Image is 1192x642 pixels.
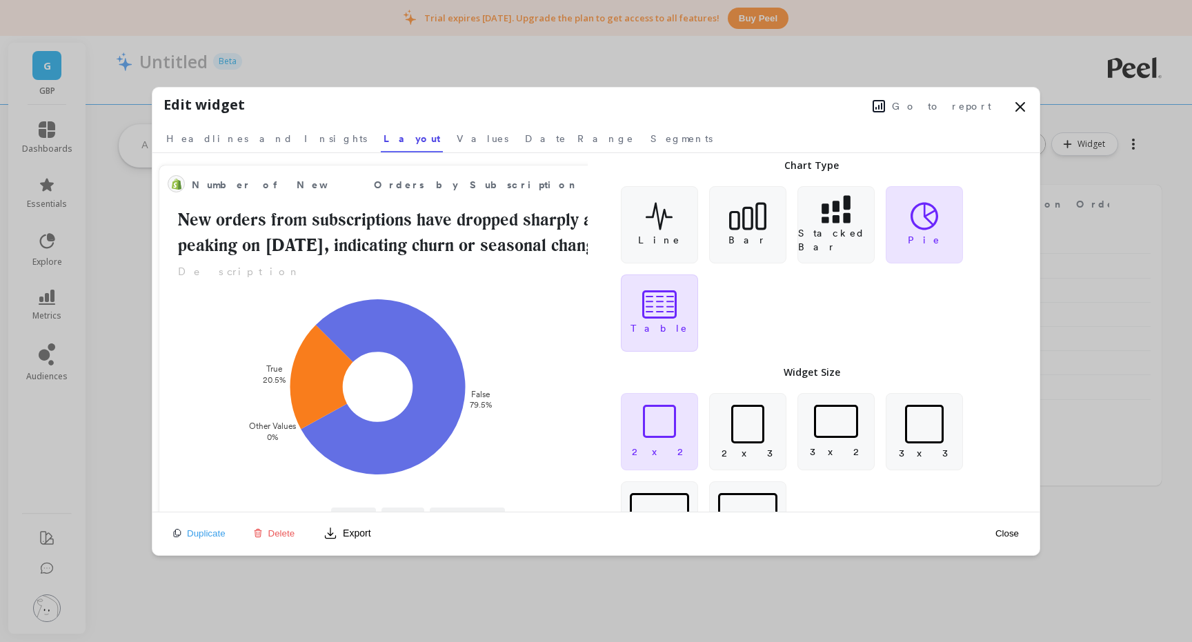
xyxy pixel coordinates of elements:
h2: New orders from subscriptions have dropped sharply after peaking on [DATE], indicating churn or s... [168,207,668,259]
h1: Pal [67,7,83,17]
div: Hi I would like to know if there is a way to get smarttr datas in a dashboard as I connected it [61,102,254,143]
p: 2 x 3 [722,446,774,460]
span: Layout [384,132,440,146]
img: Profile image for Pal [39,8,61,30]
p: 3 x 3 [899,446,949,460]
span: Segments [650,132,713,146]
div: Close [242,6,267,30]
button: Close [991,528,1023,539]
p: The team can also help [67,17,172,31]
span: False [350,510,370,521]
div: Hi I would like to know if there is a way to get smarttr datas in a dashboard as I connected it [50,94,265,151]
span: Duplicate [187,528,226,539]
span: Headlines and Insights [166,132,367,146]
span: True [401,510,419,521]
span: Number of New Orders by Subscription Order [192,175,624,194]
button: Export [318,522,376,544]
button: Upload attachment [66,452,77,463]
span: Number of New Orders by Subscription Order [192,178,636,192]
p: Widget Size [784,365,840,379]
p: Pie [908,233,940,247]
textarea: Message… [12,423,264,446]
p: Chart Type [784,159,839,172]
button: Send a message… [237,446,259,468]
p: 3 x 2 [810,445,862,459]
p: Description [168,264,668,280]
span: Date Range [525,132,634,146]
button: Duplicate [169,528,230,539]
button: Home [216,6,242,32]
img: duplicate icon [173,529,181,537]
button: Gif picker [43,452,54,463]
p: Line [638,233,680,247]
h1: Edit widget [163,94,245,115]
p: Table [630,321,688,335]
span: Other Values [449,510,499,521]
img: api.shopify.svg [171,179,182,190]
button: Start recording [88,452,99,463]
nav: Tabs [163,121,1029,152]
span: Delete [268,528,295,539]
button: Emoji picker [21,452,32,463]
div: Emeric says… [11,94,265,168]
button: Delete [249,528,299,539]
p: Stacked Bar [798,226,874,254]
p: 2 x 2 [632,445,686,459]
button: Go to report [868,97,995,115]
span: Go to report [892,99,991,113]
p: Bar [728,233,766,247]
button: go back [9,6,35,32]
span: Values [457,132,508,146]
